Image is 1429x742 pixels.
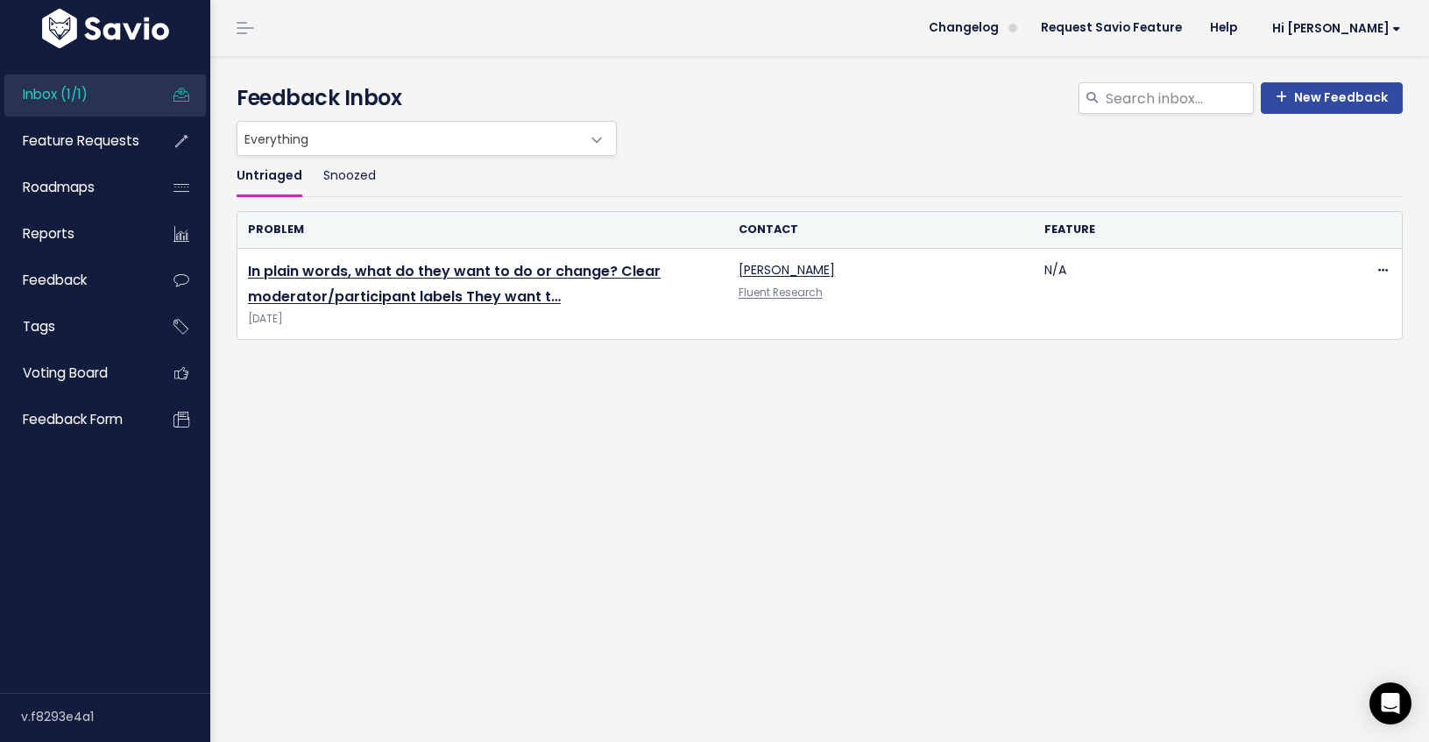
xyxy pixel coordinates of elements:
a: Snoozed [323,156,376,197]
img: logo-white.9d6f32f41409.svg [38,9,173,48]
a: Request Savio Feature [1027,15,1196,41]
span: Reports [23,224,74,243]
span: Hi [PERSON_NAME] [1272,22,1401,35]
th: Feature [1034,212,1341,248]
span: Everything [237,122,581,155]
a: Inbox (1/1) [4,74,145,115]
span: Feature Requests [23,131,139,150]
span: Everything [237,121,617,156]
a: Feature Requests [4,121,145,161]
a: Feedback [4,260,145,300]
div: v.f8293e4a1 [21,694,210,739]
span: [DATE] [248,310,718,329]
td: N/A [1034,249,1341,340]
a: [PERSON_NAME] [739,261,835,279]
a: Untriaged [237,156,302,197]
a: Voting Board [4,353,145,393]
a: Reports [4,214,145,254]
input: Search inbox... [1104,82,1254,114]
th: Contact [728,212,1035,248]
h4: Feedback Inbox [237,82,1403,114]
span: Feedback [23,271,87,289]
span: Roadmaps [23,178,95,196]
span: Feedback form [23,410,123,428]
a: Help [1196,15,1251,41]
a: Tags [4,307,145,347]
a: In plain words, what do they want to do or change? Clear moderator/participant labels They want t… [248,261,661,307]
span: Changelog [929,22,999,34]
span: Tags [23,317,55,336]
a: Fluent Research [739,286,823,300]
a: New Feedback [1261,82,1403,114]
span: Voting Board [23,364,108,382]
a: Hi [PERSON_NAME] [1251,15,1415,42]
a: Feedback form [4,399,145,440]
div: Open Intercom Messenger [1369,682,1411,724]
a: Roadmaps [4,167,145,208]
th: Problem [237,212,728,248]
span: Inbox (1/1) [23,85,88,103]
ul: Filter feature requests [237,156,1403,197]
